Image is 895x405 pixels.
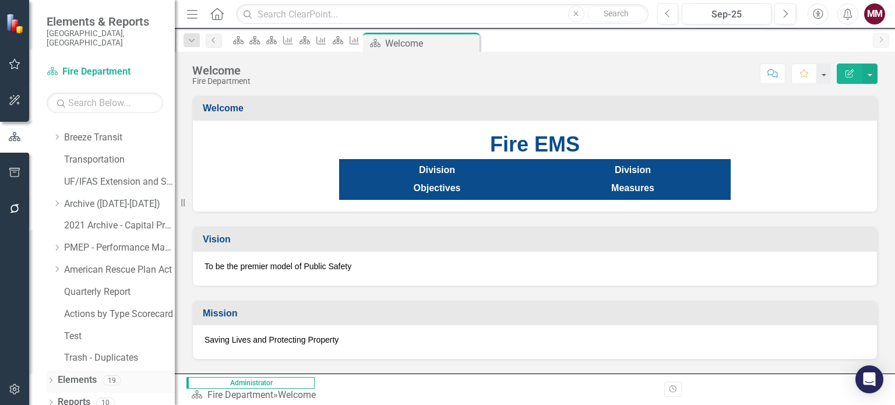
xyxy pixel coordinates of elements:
div: Welcome [385,36,477,51]
a: Breeze Transit [64,131,175,145]
a: Archive ([DATE]-[DATE]) [64,198,175,211]
div: Sep-25 [686,8,767,22]
strong: Fire EMS [490,132,580,156]
div: 19 [103,375,121,385]
span: Saving Lives and Protecting Property [205,335,339,344]
small: [GEOGRAPHIC_DATA], [GEOGRAPHIC_DATA] [47,29,163,48]
a: Quarterly Report [64,286,175,299]
span: Elements & Reports [47,15,163,29]
button: Sep-25 [682,3,771,24]
a: PMEP - Performance Management Enhancement Program [64,241,175,255]
a: Division [419,165,455,175]
a: UF/IFAS Extension and Sustainability [64,175,175,189]
a: Actions by Type Scorecard [64,308,175,321]
button: Search [587,6,646,22]
a: Division [615,165,651,175]
a: Fire Department [47,65,163,79]
a: Objectives [414,184,461,193]
a: Transportation [64,153,175,167]
div: Open Intercom Messenger [855,365,883,393]
span: Administrator [186,377,315,389]
div: Welcome [192,64,251,77]
span: Search [604,9,629,18]
div: » [191,389,320,402]
img: ClearPoint Strategy [6,13,26,34]
a: Trash - Duplicates [64,351,175,365]
h3: Mission [203,308,871,319]
a: Fire Department [207,389,273,400]
span: To be the premier model of Public Safety [205,262,351,271]
a: Elements [58,374,97,387]
div: Welcome [278,389,316,400]
input: Search ClearPoint... [236,4,648,24]
a: Test [64,330,175,343]
h3: Welcome [203,103,871,114]
div: Fire Department [192,77,251,86]
a: Measures [611,184,654,193]
a: American Rescue Plan Act [64,263,175,277]
input: Search Below... [47,93,163,113]
button: MM [864,3,885,24]
a: 2021 Archive - Capital Projects [64,219,175,233]
h3: Vision [203,234,871,245]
